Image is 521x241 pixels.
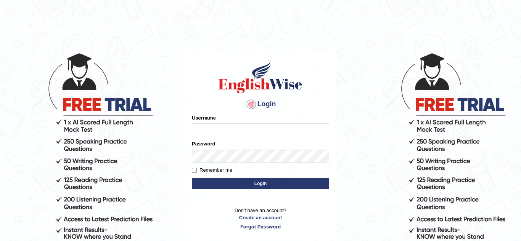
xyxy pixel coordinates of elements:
[192,168,197,173] input: Remember me
[192,178,329,189] button: Login
[217,60,304,94] img: Logo of English Wise sign in for intelligent practice with AI
[192,114,216,121] label: Username
[192,98,329,110] h4: Login
[192,214,329,221] a: Create an account
[192,223,329,230] a: Forgot Password
[192,207,329,230] p: Don't have an account?
[192,166,232,174] label: Remember me
[192,140,215,147] label: Password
